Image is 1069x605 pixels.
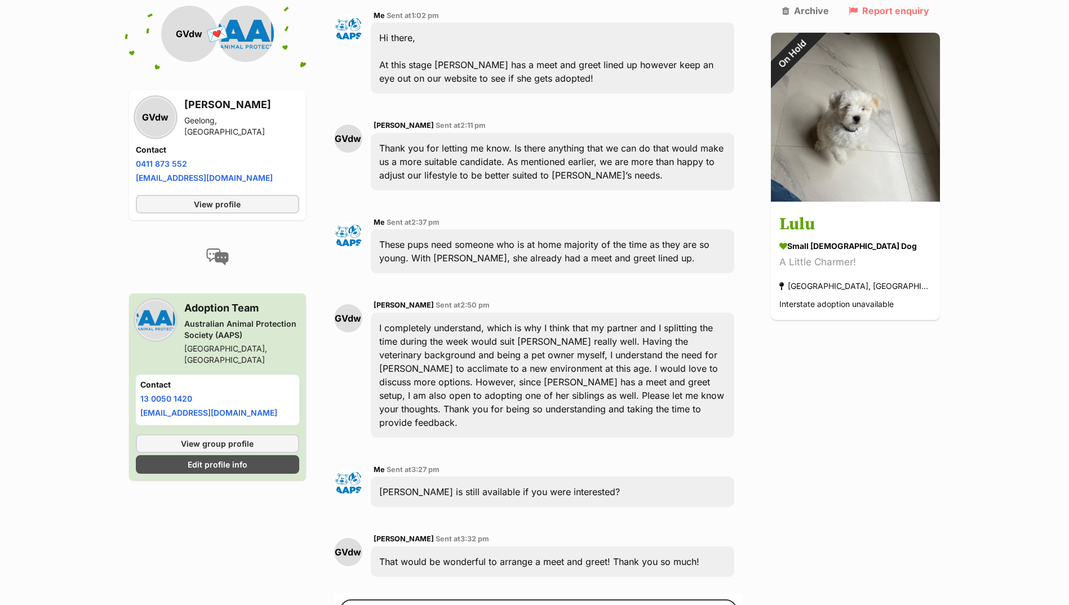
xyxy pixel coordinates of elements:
[771,193,940,204] a: On Hold
[387,465,440,474] span: Sent at
[411,11,439,20] span: 1:02 pm
[334,304,362,332] div: GVdw
[136,434,299,453] a: View group profile
[334,221,362,250] img: Adoption Team profile pic
[771,33,940,202] img: Lulu
[782,6,829,16] a: Archive
[460,535,489,543] span: 3:32 pm
[334,15,362,43] img: Adoption Team profile pic
[849,6,929,16] a: Report enquiry
[374,465,385,474] span: Me
[756,17,829,91] div: On Hold
[371,23,735,94] div: Hi there, At this stage [PERSON_NAME] has a meet and greet lined up however keep an eye out on ou...
[779,212,932,238] h3: Lulu
[184,115,299,137] div: Geelong, [GEOGRAPHIC_DATA]
[136,195,299,213] a: View profile
[140,379,295,390] h4: Contact
[460,301,490,309] span: 2:50 pm
[184,97,299,113] h3: [PERSON_NAME]
[140,394,192,403] a: 13 0050 1420
[184,300,299,316] h3: Adoption Team
[436,535,489,543] span: Sent at
[371,546,735,577] div: That would be wonderful to arrange a meet and greet! Thank you so much!
[374,535,434,543] span: [PERSON_NAME]
[371,477,735,507] div: [PERSON_NAME] is still available if you were interested?
[387,218,440,226] span: Sent at
[374,218,385,226] span: Me
[161,6,218,62] div: GVdw
[460,121,486,130] span: 2:11 pm
[374,11,385,20] span: Me
[779,300,894,309] span: Interstate adoption unavailable
[136,173,273,183] a: [EMAIL_ADDRESS][DOMAIN_NAME]
[184,318,299,341] div: Australian Animal Protection Society (AAPS)
[371,313,735,438] div: I completely understand, which is why I think that my partner and I splitting the time during the...
[334,469,362,497] img: Adoption Team profile pic
[205,22,230,46] span: 💌
[206,248,229,265] img: conversation-icon-4a6f8262b818ee0b60e3300018af0b2d0b884aa5de6e9bcb8d3d4eeb1a70a7c4.svg
[184,343,299,366] div: [GEOGRAPHIC_DATA], [GEOGRAPHIC_DATA]
[371,133,735,190] div: Thank you for letting me know. Is there anything that we can do that would make us a more suitabl...
[140,408,277,417] a: [EMAIL_ADDRESS][DOMAIN_NAME]
[136,300,175,340] img: Australian Animal Protection Society (AAPS) profile pic
[374,121,434,130] span: [PERSON_NAME]
[334,124,362,153] div: GVdw
[779,255,932,270] div: A Little Charmer!
[218,6,274,62] img: Australian Animal Protection Society (AAPS) profile pic
[371,229,735,273] div: These pups need someone who is at home majority of the time as they are so young. With [PERSON_NA...
[188,459,247,470] span: Edit profile info
[136,159,187,168] a: 0411 873 552
[779,279,932,294] div: [GEOGRAPHIC_DATA], [GEOGRAPHIC_DATA]
[771,204,940,321] a: Lulu small [DEMOGRAPHIC_DATA] Dog A Little Charmer! [GEOGRAPHIC_DATA], [GEOGRAPHIC_DATA] Intersta...
[411,465,440,474] span: 3:27 pm
[136,455,299,474] a: Edit profile info
[181,438,254,450] span: View group profile
[334,538,362,566] div: GVdw
[374,301,434,309] span: [PERSON_NAME]
[387,11,439,20] span: Sent at
[411,218,440,226] span: 2:37 pm
[194,198,241,210] span: View profile
[436,301,490,309] span: Sent at
[779,241,932,252] div: small [DEMOGRAPHIC_DATA] Dog
[136,144,299,155] h4: Contact
[436,121,486,130] span: Sent at
[136,97,175,137] div: GVdw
